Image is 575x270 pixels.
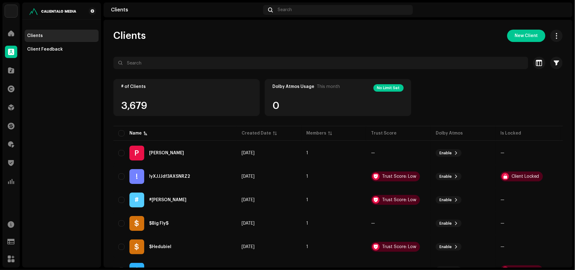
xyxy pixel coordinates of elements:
re-a-table-badge: — [371,151,426,155]
button: Enable [436,220,462,227]
div: !yXJJJdf3AXSNRZ2 [149,174,190,179]
div: # [129,193,144,207]
div: $ [129,216,144,231]
button: Enable [436,173,462,180]
button: Enable [436,196,462,204]
div: Members [306,130,326,136]
span: This month [317,84,340,89]
span: Enable [439,151,452,156]
div: Clients [27,33,43,38]
span: Mar 7, 2025 [242,151,255,155]
div: Name [129,130,142,136]
span: 1 [306,221,308,226]
div: Client Locked [512,174,539,179]
div: Trust Score: Low [382,245,416,249]
div: Created Date [242,130,271,136]
button: New Client [507,30,545,42]
div: PARDO [149,151,184,155]
div: #Carlichi ❌ Luyano [149,198,186,202]
span: Enable [439,174,452,179]
img: 4d5a508c-c80f-4d99-b7fb-82554657661d [5,5,17,17]
span: Clients [113,30,146,42]
re-a-table-badge: — [371,221,426,226]
div: P [129,146,144,160]
re-a-table-badge: — [500,245,555,249]
input: Search [113,57,528,69]
re-a-table-badge: — [500,221,555,226]
span: 1 [306,245,308,249]
re-m-nav-item: Client Feedback [25,43,99,56]
span: Jul 7, 2024 [242,221,255,226]
button: Enable [436,243,462,251]
div: $ [129,239,144,254]
span: New Client [515,30,538,42]
span: Enable [439,197,452,202]
div: Client Feedback [27,47,63,52]
span: Search [278,7,292,12]
span: No Limit Set [377,86,400,90]
div: Trust Score: Low [382,174,416,179]
div: $Hedubiel [149,245,171,249]
img: 7febf078-6aff-4fe0-b3ac-5fa913fd5324 [27,7,79,15]
span: Enable [439,244,452,249]
div: ! [129,169,144,184]
div: $Big Fly$ [149,221,169,226]
re-o-card-value: # of Clients [113,79,260,116]
span: 1 [306,174,308,179]
re-a-table-badge: — [500,198,555,202]
div: Clients [111,7,261,12]
button: Enable [436,149,462,157]
div: Dolby Atmos Usage [272,84,314,89]
span: 1 [306,151,308,155]
span: 1 [306,198,308,202]
span: Jun 16, 2025 [242,245,255,249]
re-m-nav-item: Clients [25,30,99,42]
re-a-table-badge: — [500,151,555,155]
div: Trust Score: Low [382,198,416,202]
div: # of Clients [121,84,252,89]
span: Enable [439,221,452,226]
span: Feb 25, 2025 [242,174,255,179]
img: cd891d2d-3008-456e-9ec6-c6524fa041d0 [555,5,565,15]
span: Aug 26, 2024 [242,198,255,202]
